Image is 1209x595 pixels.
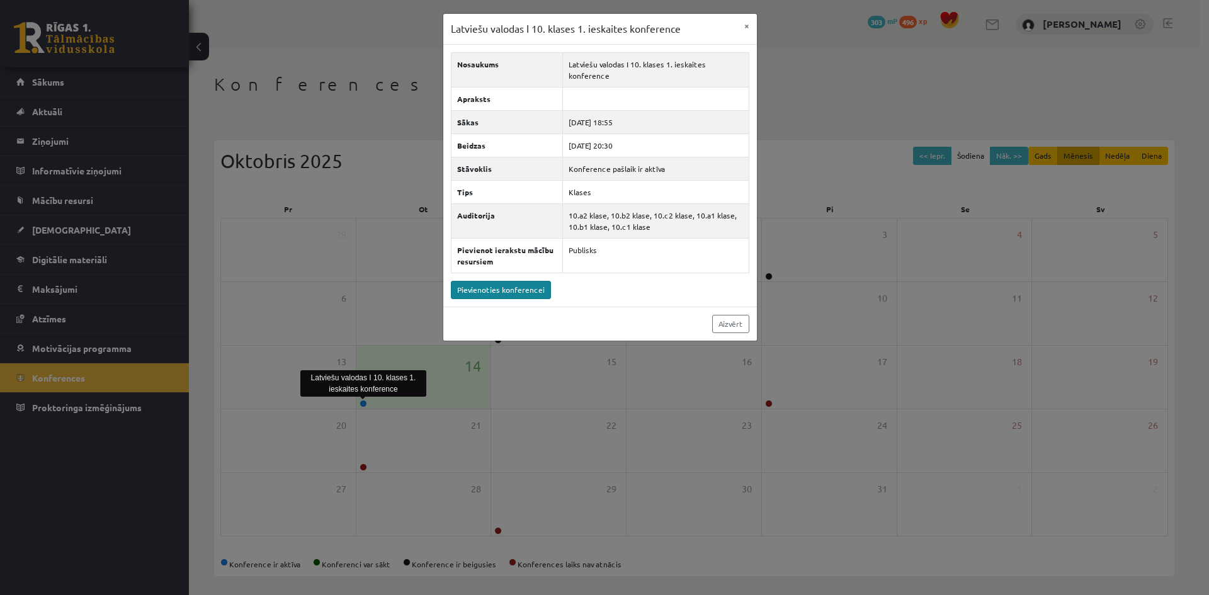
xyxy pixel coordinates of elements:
[451,110,562,133] th: Sākas
[562,52,749,87] td: Latviešu valodas I 10. klases 1. ieskaites konference
[712,315,749,333] a: Aizvērt
[451,133,562,157] th: Beidzas
[737,14,757,38] button: ×
[451,157,562,180] th: Stāvoklis
[451,52,562,87] th: Nosaukums
[451,203,562,238] th: Auditorija
[562,157,749,180] td: Konference pašlaik ir aktīva
[562,238,749,273] td: Publisks
[451,180,562,203] th: Tips
[562,110,749,133] td: [DATE] 18:55
[451,281,551,299] a: Pievienoties konferencei
[562,180,749,203] td: Klases
[451,21,681,37] h3: Latviešu valodas I 10. klases 1. ieskaites konference
[451,238,562,273] th: Pievienot ierakstu mācību resursiem
[451,87,562,110] th: Apraksts
[562,133,749,157] td: [DATE] 20:30
[300,370,426,397] div: Latviešu valodas I 10. klases 1. ieskaites konference
[562,203,749,238] td: 10.a2 klase, 10.b2 klase, 10.c2 klase, 10.a1 klase, 10.b1 klase, 10.c1 klase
